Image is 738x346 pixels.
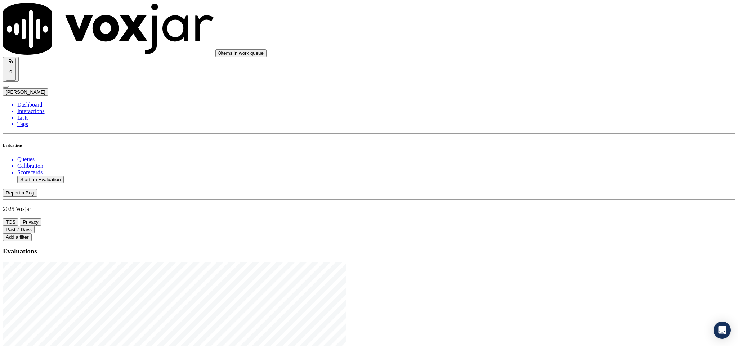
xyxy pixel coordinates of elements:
[3,218,18,226] button: TOS
[3,233,32,241] button: Add a filter
[6,58,16,81] button: 0
[17,102,735,108] a: Dashboard
[3,189,37,197] button: Report a Bug
[17,176,64,183] button: Start an Evaluation
[3,3,214,55] img: voxjar logo
[3,143,735,147] h6: Evaluations
[3,206,735,212] p: 2025 Voxjar
[215,49,267,57] button: 0items in work queue
[17,121,735,127] a: Tags
[17,163,735,169] a: Calibration
[20,218,41,226] button: Privacy
[17,169,735,176] a: Scorecards
[3,57,19,82] button: 0
[9,69,13,75] p: 0
[714,322,731,339] div: Open Intercom Messenger
[17,114,735,121] a: Lists
[3,88,48,96] button: [PERSON_NAME]
[3,226,35,233] button: Past 7 Days
[6,89,45,95] span: [PERSON_NAME]
[17,108,735,114] a: Interactions
[3,247,735,255] h3: Evaluations
[17,156,735,163] a: Queues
